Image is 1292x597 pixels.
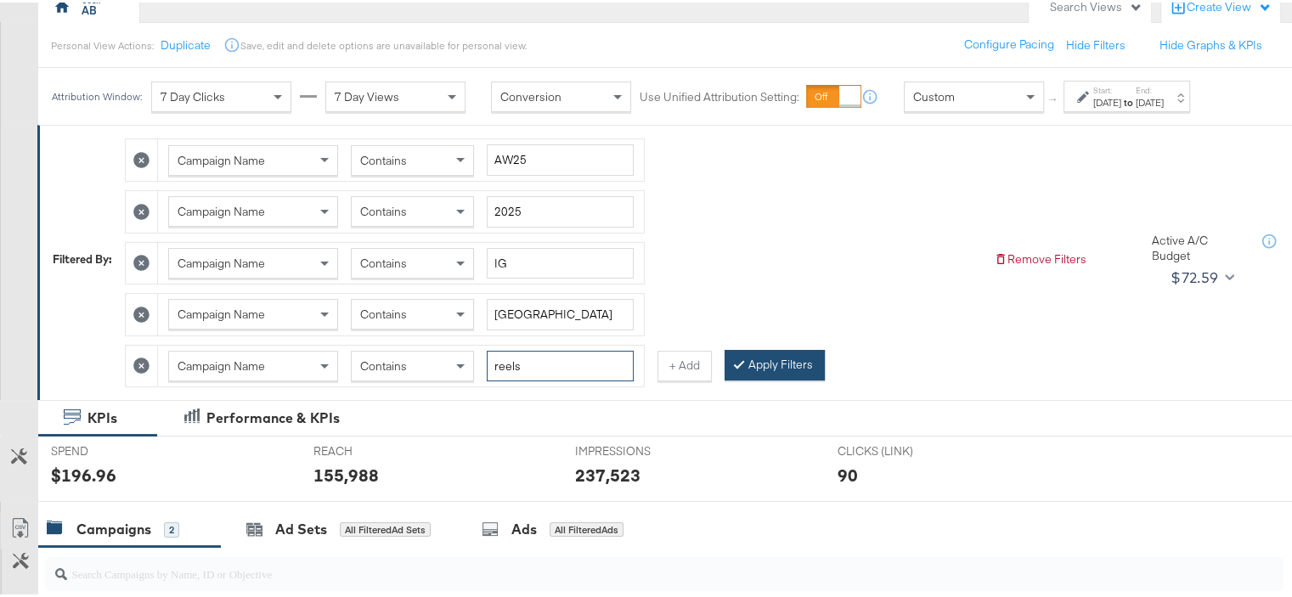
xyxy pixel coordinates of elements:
div: Campaigns [76,517,151,537]
span: 7 Day Clicks [161,87,225,102]
div: All Filtered Ad Sets [340,520,431,535]
button: $72.59 [1164,262,1238,289]
div: Attribution Window: [51,88,143,100]
label: Start: [1093,82,1121,93]
button: Hide Filters [1066,35,1126,51]
span: Campaign Name [178,150,265,166]
div: 155,988 [313,460,379,485]
div: Save, edit and delete options are unavailable for personal view. [240,37,527,50]
input: Enter a search term [487,296,634,328]
span: 7 Day Views [335,87,399,102]
span: Campaign Name [178,201,265,217]
div: 2 [164,520,179,535]
div: Performance & KPIs [206,406,340,425]
div: 237,523 [575,460,640,485]
div: Ads [511,517,537,537]
div: Active A/C Budget [1152,230,1245,262]
span: IMPRESSIONS [575,441,702,457]
span: SPEND [51,441,178,457]
button: Remove Filters [994,249,1086,265]
input: Search Campaigns by Name, ID or Objective [67,548,1172,581]
input: Enter a search term [487,194,634,225]
input: Enter a search term [487,245,634,277]
div: [DATE] [1093,93,1121,107]
label: End: [1136,82,1164,93]
div: Ad Sets [275,517,327,537]
div: All Filtered Ads [550,520,623,535]
input: Enter a search term [487,348,634,380]
input: Enter a search term [487,142,634,173]
div: Personal View Actions: [51,37,154,50]
span: Campaign Name [178,356,265,371]
span: CLICKS (LINK) [838,441,965,457]
div: $72.59 [1171,262,1218,288]
span: Contains [360,304,407,319]
span: Campaign Name [178,253,265,268]
div: [DATE] [1136,93,1164,107]
div: Filtered By: [53,249,112,265]
button: + Add [657,348,712,379]
div: 90 [838,460,858,485]
span: Custom [913,87,955,102]
button: Configure Pacing [952,27,1066,58]
span: Campaign Name [178,304,265,319]
span: Conversion [500,87,561,102]
span: REACH [313,441,441,457]
div: $196.96 [51,460,116,485]
span: Contains [360,253,407,268]
span: Contains [360,201,407,217]
div: KPIs [87,406,117,425]
span: Contains [360,150,407,166]
span: ↑ [1046,94,1062,100]
span: Contains [360,356,407,371]
strong: to [1121,93,1136,106]
label: Use Unified Attribution Setting: [640,87,799,103]
button: Hide Graphs & KPIs [1159,35,1262,51]
button: Duplicate [161,35,211,51]
button: Apply Filters [725,347,825,378]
